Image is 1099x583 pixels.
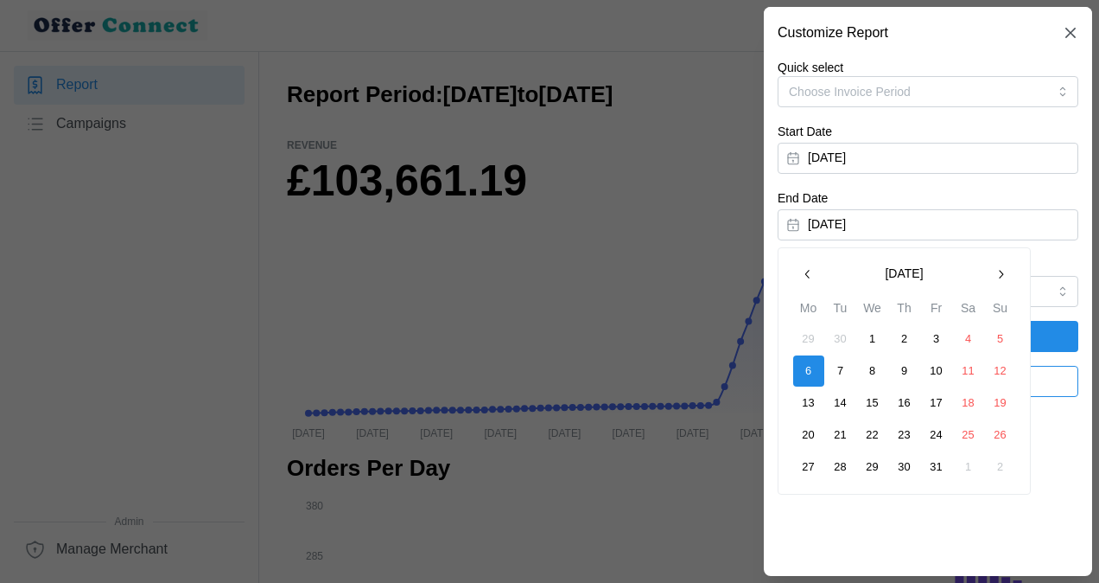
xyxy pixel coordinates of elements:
[778,143,1078,174] button: [DATE]
[953,356,984,387] button: 11 October 2025
[985,324,1016,355] button: 5 October 2025
[793,324,824,355] button: 29 September 2025
[953,324,984,355] button: 4 October 2025
[825,388,856,419] button: 14 October 2025
[825,420,856,451] button: 21 October 2025
[778,123,832,142] label: Start Date
[985,388,1016,419] button: 19 October 2025
[889,356,920,387] button: 9 October 2025
[952,298,984,324] th: Sa
[823,259,985,290] button: [DATE]
[985,420,1016,451] button: 26 October 2025
[825,452,856,483] button: 28 October 2025
[778,209,1078,240] button: [DATE]
[921,324,952,355] button: 3 October 2025
[793,452,824,483] button: 27 October 2025
[778,26,888,40] h2: Customize Report
[889,388,920,419] button: 16 October 2025
[921,452,952,483] button: 31 October 2025
[789,85,911,99] span: Choose Invoice Period
[793,356,824,387] button: 6 October 2025
[953,420,984,451] button: 25 October 2025
[857,356,888,387] button: 8 October 2025
[792,298,824,324] th: Mo
[889,324,920,355] button: 2 October 2025
[793,420,824,451] button: 20 October 2025
[778,189,828,208] label: End Date
[985,452,1016,483] button: 2 November 2025
[889,452,920,483] button: 30 October 2025
[953,452,984,483] button: 1 November 2025
[857,324,888,355] button: 1 October 2025
[953,388,984,419] button: 18 October 2025
[825,356,856,387] button: 7 October 2025
[857,452,888,483] button: 29 October 2025
[921,420,952,451] button: 24 October 2025
[985,356,1016,387] button: 12 October 2025
[824,298,856,324] th: Tu
[856,298,888,324] th: We
[857,420,888,451] button: 22 October 2025
[920,298,952,324] th: Fr
[825,324,856,355] button: 30 September 2025
[778,59,1078,76] p: Quick select
[857,388,888,419] button: 15 October 2025
[984,298,1016,324] th: Su
[889,420,920,451] button: 23 October 2025
[793,388,824,419] button: 13 October 2025
[921,356,952,387] button: 10 October 2025
[921,388,952,419] button: 17 October 2025
[888,298,920,324] th: Th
